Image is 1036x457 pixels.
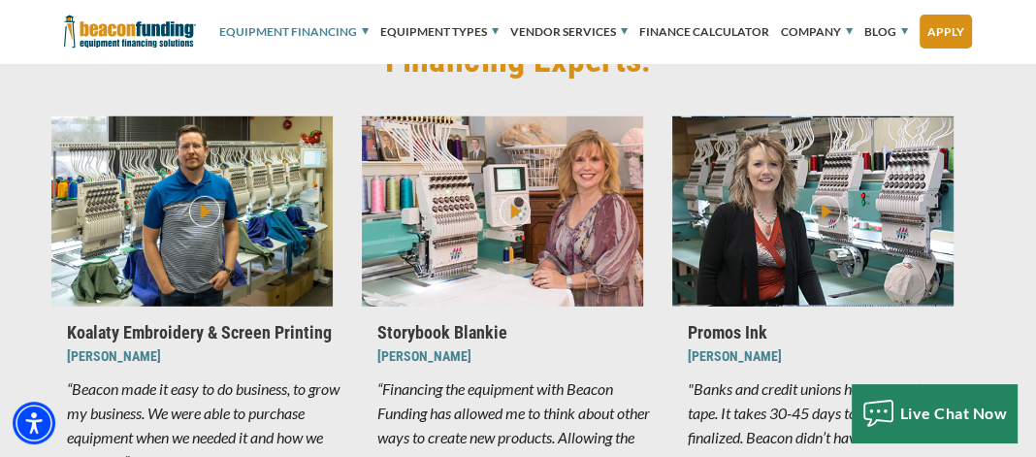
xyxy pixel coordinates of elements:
a: Apply [920,15,972,49]
p: [PERSON_NAME] [688,344,969,368]
img: Promos Ink [672,116,954,307]
a: Equipment Financing [219,3,369,61]
p: [PERSON_NAME] [377,344,659,368]
img: Play [500,196,531,227]
div: Accessibility Menu [13,402,55,444]
p: [PERSON_NAME] [67,344,348,368]
button: Live Chat Now [852,384,1018,442]
img: Play [189,196,220,227]
p: Koalaty Embroidery & Screen Printing [67,321,348,344]
p: Storybook Blankie [377,321,659,344]
span: Live Chat Now [900,404,1008,422]
a: Vendor Services [510,3,628,61]
img: Play [810,196,841,227]
a: Finance Calculator [639,3,769,61]
p: Promos Ink [688,321,969,344]
a: Blog [864,3,908,61]
img: Sydney Allen [362,116,643,307]
a: Equipment Types [380,3,499,61]
img: Koalaty Embroidery & Screen Printing [51,116,333,307]
a: Company [781,3,853,61]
